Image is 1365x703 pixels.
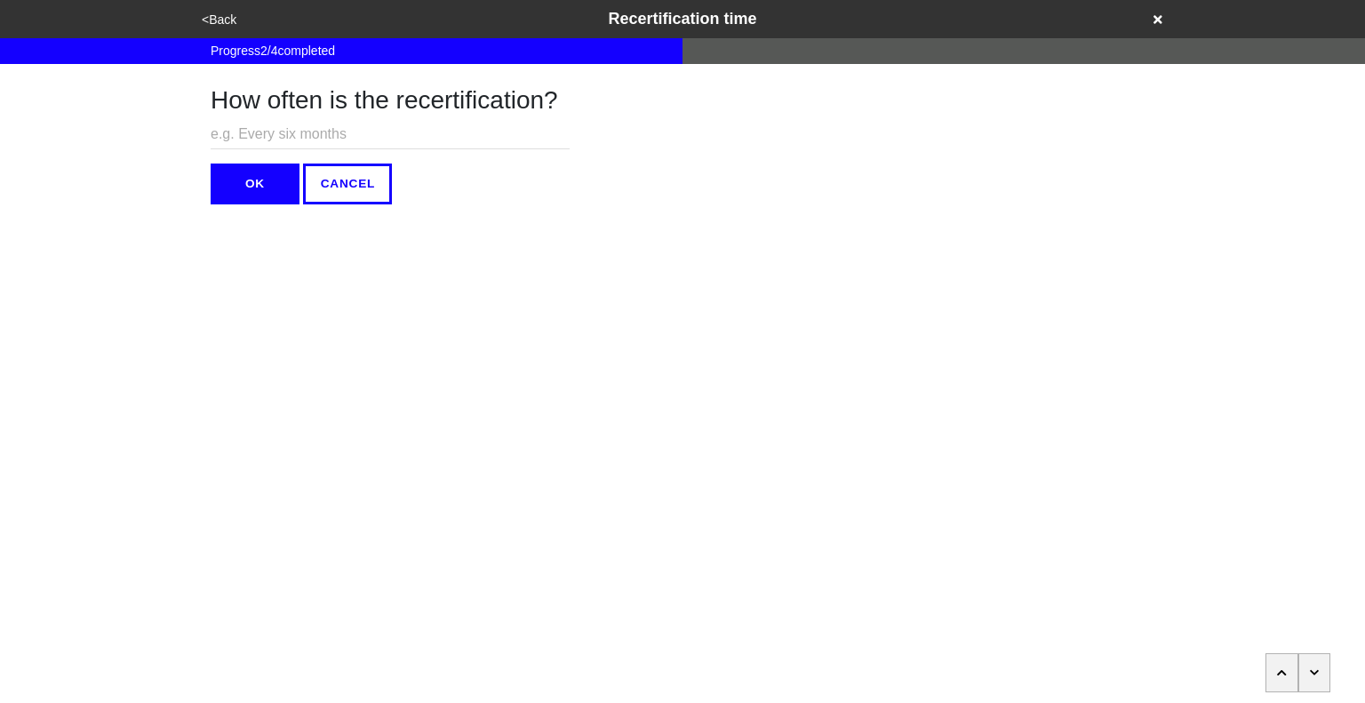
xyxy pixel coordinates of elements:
[211,85,570,116] h1: How often is the recertification?
[211,120,570,149] input: e.g. Every six months
[196,10,242,30] button: <Back
[211,164,299,204] button: OK
[608,10,756,28] span: Recertification time
[211,42,335,60] span: Progress 2 / 4 completed
[303,164,392,204] button: CANCEL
